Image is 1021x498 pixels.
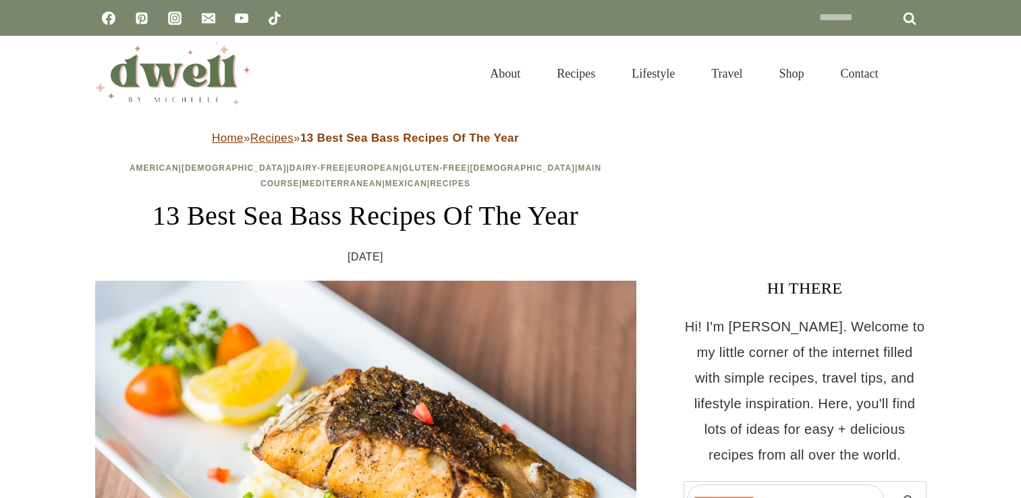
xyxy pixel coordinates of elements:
[472,50,896,97] nav: Primary Navigation
[904,62,927,85] button: View Search Form
[823,50,897,97] a: Contact
[95,196,636,236] h1: 13 Best Sea Bass Recipes Of The Year
[402,163,467,173] a: Gluten-Free
[693,50,761,97] a: Travel
[684,314,927,468] p: Hi! I'm [PERSON_NAME]. Welcome to my little corner of the internet filled with simple recipes, tr...
[385,179,427,188] a: Mexican
[470,163,576,173] a: [DEMOGRAPHIC_DATA]
[613,50,693,97] a: Lifestyle
[289,163,345,173] a: Dairy-Free
[128,5,155,32] a: Pinterest
[212,132,519,144] span: » »
[95,43,250,105] img: DWELL by michelle
[539,50,613,97] a: Recipes
[348,247,383,267] time: [DATE]
[130,163,179,173] a: American
[430,179,470,188] a: Recipes
[212,132,244,144] a: Home
[161,5,188,32] a: Instagram
[472,50,539,97] a: About
[261,5,288,32] a: TikTok
[228,5,255,32] a: YouTube
[684,276,927,300] h3: HI THERE
[300,132,519,144] strong: 13 Best Sea Bass Recipes Of The Year
[302,179,382,188] a: Mediterranean
[130,163,601,188] span: | | | | | | | | |
[95,5,122,32] a: Facebook
[182,163,287,173] a: [DEMOGRAPHIC_DATA]
[195,5,222,32] a: Email
[348,163,399,173] a: European
[761,50,822,97] a: Shop
[250,132,294,144] a: Recipes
